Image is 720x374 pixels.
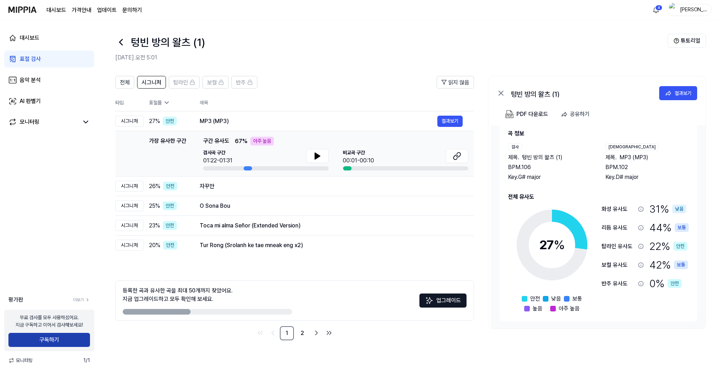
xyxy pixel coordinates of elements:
span: 비교곡 구간 [343,149,374,156]
div: PDF 다운로드 [516,110,548,119]
span: 낮음 [551,295,561,303]
div: 01:22-01:31 [203,156,232,165]
th: 타입 [115,94,143,111]
div: 시그니처 [115,200,143,211]
div: 보통 [675,223,689,232]
span: 23 % [149,221,160,230]
div: 가장 유사한 구간 [149,137,186,170]
span: MP3 (MP3) [619,153,648,162]
button: 전체 [115,76,134,89]
span: 전체 [120,78,130,87]
div: 시그니처 [115,220,143,231]
h1: 텅빈 방의 왈츠 (1) [131,34,205,50]
img: Help [674,38,679,44]
button: PDF 다운로드 [504,107,549,121]
div: 안전 [163,221,177,230]
div: 음악 분석 [20,76,41,84]
div: BPM. 102 [605,163,689,172]
h2: 곡 정보 [508,129,689,138]
span: 제목 . [508,153,519,162]
span: 시그니처 [142,78,161,87]
div: 0 % [649,276,682,291]
div: 결과보기 [675,89,692,97]
div: 무료 검사를 모두 사용하셨어요. 지금 구독하고 이어서 검사해보세요! [15,314,83,329]
div: 27 [539,236,565,254]
span: 읽지 않음 [448,78,469,87]
div: 공유하기 [570,110,590,119]
div: 등록한 곡과 유사한 곡을 최대 50개까지 찾았어요. 지금 업그레이드하고 모두 확인해 보세요. [123,286,233,303]
div: 화성 유사도 [602,205,635,213]
img: Sparkles [425,296,433,305]
span: 27 % [149,117,160,125]
div: [PERSON_NAME] [680,6,707,13]
h2: 전체 유사도 [508,193,689,201]
div: Toca mi alma Señor (Extended Version) [200,221,463,230]
span: 텅빈 방의 왈츠 (1) [522,153,562,162]
div: 자꾸만 [200,182,463,191]
nav: pagination [115,326,474,340]
div: 안전 [673,242,687,251]
img: PDF Download [505,110,514,118]
a: 모니터링 [8,118,79,126]
h2: [DATE] 오전 5:01 [115,53,668,62]
span: 구간 유사도 [203,137,229,146]
button: profile[PERSON_NAME] [667,4,712,16]
div: 표절 검사 [20,55,41,63]
div: 아주 높음 [250,137,274,146]
a: 업데이트 [97,6,117,14]
div: 대시보드 [20,34,39,42]
a: Go to last page [323,327,335,338]
span: 67 % [235,137,247,146]
span: 검사곡 구간 [203,149,232,156]
img: profile [669,3,677,17]
div: 44 % [649,220,689,236]
img: 알림 [652,6,660,14]
div: O Sona Bou [200,202,463,210]
a: 1 [280,326,294,340]
a: Go to first page [255,327,266,338]
div: 안전 [163,182,177,191]
button: 알림4 [650,4,662,15]
a: 음악 분석 [4,72,94,89]
div: 안전 [163,241,177,250]
a: 가격안내 [72,6,91,14]
div: [DEMOGRAPHIC_DATA] [605,143,659,150]
div: 시그니처 [115,116,143,127]
div: 00:01-00:10 [343,156,374,165]
div: 보통 [674,260,688,269]
div: 모니터링 [20,118,39,126]
span: 아주 높음 [559,304,580,313]
div: 검사 [508,143,522,150]
div: 안전 [163,201,177,210]
div: 보컬 유사도 [602,261,635,269]
div: MP3 (MP3) [200,117,437,125]
button: 튜토리얼 [668,34,706,48]
a: 더보기 [73,297,90,303]
div: 반주 유사도 [602,279,635,288]
div: 탑라인 유사도 [602,242,635,251]
span: 보통 [572,295,582,303]
a: 표절 검사 [4,51,94,67]
div: 31 % [649,201,686,217]
button: 구독하기 [8,333,90,347]
span: 평가판 [8,296,23,304]
button: 결과보기 [659,86,697,100]
span: 안전 [530,295,540,303]
div: 리듬 유사도 [602,224,635,232]
a: Go to next page [311,327,322,338]
span: % [554,237,565,252]
button: 업그레이드 [419,294,467,308]
div: Tur Rong (Srolanh ke tae mneak eng x2) [200,241,463,250]
a: AI 판별기 [4,93,94,110]
a: 2 [295,326,309,340]
button: 결과보기 [437,116,463,127]
a: Sparkles업그레이드 [419,299,467,306]
button: 공유하기 [558,107,595,121]
div: 안전 [668,279,682,288]
div: 4 [655,5,662,11]
div: 22 % [649,238,687,254]
span: 반주 [236,78,246,87]
span: 보컬 [207,78,217,87]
